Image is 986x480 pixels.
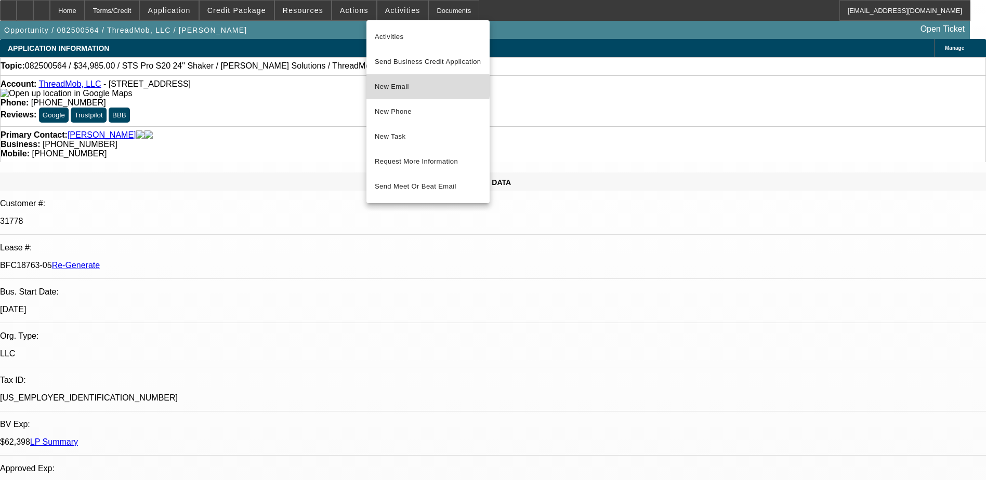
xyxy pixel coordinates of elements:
[375,155,481,168] span: Request More Information
[375,56,481,68] span: Send Business Credit Application
[375,105,481,118] span: New Phone
[375,180,481,193] span: Send Meet Or Beat Email
[375,130,481,143] span: New Task
[375,81,481,93] span: New Email
[375,31,481,43] span: Activities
